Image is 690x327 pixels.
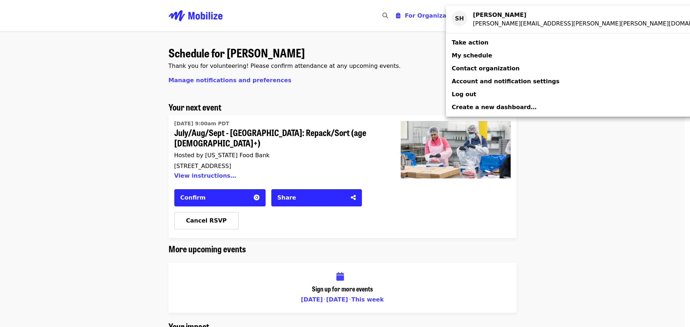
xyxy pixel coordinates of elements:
div: SH [452,11,467,26]
span: Log out [452,91,476,98]
span: Create a new dashboard… [452,104,537,111]
span: My schedule [452,52,492,59]
strong: [PERSON_NAME] [473,11,526,18]
span: Take action [452,39,488,46]
span: Account and notification settings [452,78,560,85]
span: Contact organization [452,65,520,72]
